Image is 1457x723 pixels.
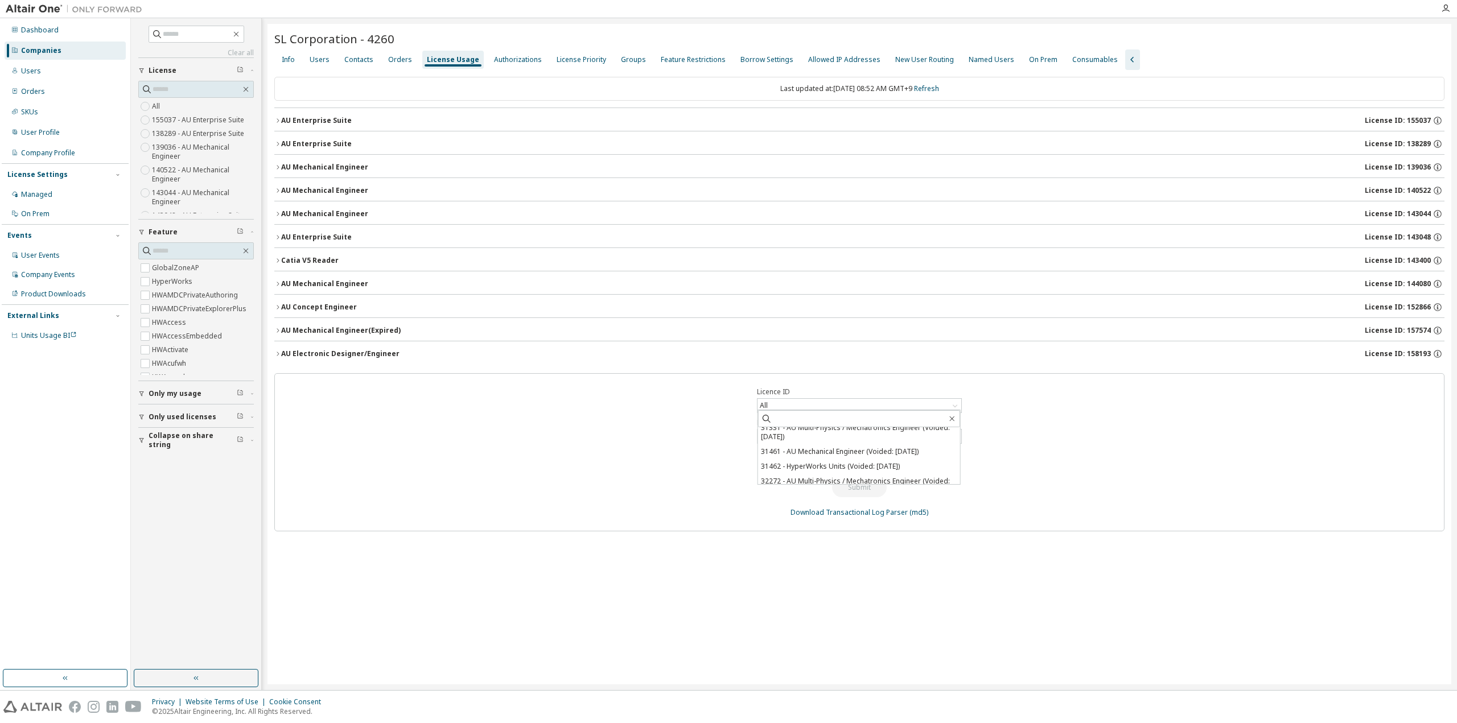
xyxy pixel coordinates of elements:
div: Users [21,67,41,76]
div: License Settings [7,170,68,179]
div: License Priority [557,55,606,64]
div: On Prem [21,209,50,218]
button: Collapse on share string [138,428,254,453]
a: Refresh [914,84,939,93]
span: Only my usage [149,389,201,398]
span: Clear filter [237,412,244,422]
div: Dashboard [21,26,59,35]
div: On Prem [1029,55,1057,64]
label: HWAcufwh [152,357,188,370]
div: Catia V5 Reader [281,256,339,265]
label: HWAMDCPrivateExplorerPlus [152,302,249,316]
label: HWAMDCPrivateAuthoring [152,288,240,302]
label: HyperWorks [152,275,195,288]
div: Consumables [1072,55,1118,64]
button: AU Enterprise SuiteLicense ID: 143048 [274,225,1444,250]
img: youtube.svg [125,701,142,713]
span: License ID: 143400 [1365,256,1431,265]
span: Clear filter [237,389,244,398]
button: AU Enterprise SuiteLicense ID: 138289 [274,131,1444,156]
div: AU Enterprise Suite [281,233,352,242]
div: AU Mechanical Engineer [281,186,368,195]
label: All [152,100,162,113]
span: License ID: 157574 [1365,326,1431,335]
button: AU Mechanical EngineerLicense ID: 144080 [274,271,1444,296]
div: Borrow Settings [740,55,793,64]
span: License ID: 155037 [1365,116,1431,125]
div: AU Electronic Designer/Engineer [281,349,400,358]
label: 155037 - AU Enterprise Suite [152,113,246,127]
div: Orders [21,87,45,96]
label: HWActivate [152,343,191,357]
span: License ID: 138289 [1365,139,1431,148]
span: Collapse on share string [149,431,237,449]
span: Feature [149,228,178,237]
div: Authorizations [494,55,542,64]
div: SKUs [21,108,38,117]
div: Orders [388,55,412,64]
button: AU Enterprise SuiteLicense ID: 155037 [274,108,1444,133]
div: AU Enterprise Suite [281,139,352,148]
div: Allowed IP Addresses [808,55,880,64]
button: AU Electronic Designer/EngineerLicense ID: 158193 [274,341,1444,366]
div: Contacts [344,55,373,64]
label: 138289 - AU Enterprise Suite [152,127,246,141]
span: License [149,66,176,75]
button: Catia V5 ReaderLicense ID: 143400 [274,248,1444,273]
div: Company Events [21,270,75,279]
img: altair_logo.svg [3,701,62,713]
img: linkedin.svg [106,701,118,713]
div: AU Enterprise Suite [281,116,352,125]
span: License ID: 152866 [1365,303,1431,312]
div: External Links [7,311,59,320]
span: License ID: 140522 [1365,186,1431,195]
div: Users [310,55,330,64]
button: Only my usage [138,381,254,406]
span: Clear filter [237,66,244,75]
div: Cookie Consent [269,697,328,707]
div: AU Mechanical Engineer [281,163,368,172]
label: 143044 - AU Mechanical Engineer [152,186,254,209]
button: License [138,58,254,83]
p: © 2025 Altair Engineering, Inc. All Rights Reserved. [152,707,328,716]
button: Only used licenses [138,404,254,429]
button: AU Mechanical EngineerLicense ID: 143044 [274,201,1444,226]
div: Website Terms of Use [186,697,269,707]
div: All [758,399,961,412]
div: Privacy [152,697,186,707]
span: Clear filter [237,436,244,445]
div: User Profile [21,128,60,137]
div: License Usage [427,55,479,64]
img: Altair One [6,3,148,15]
button: AU Concept EngineerLicense ID: 152866 [274,295,1444,320]
label: HWAccess [152,316,188,329]
span: License ID: 143048 [1365,233,1431,242]
li: 31461 - AU Mechanical Engineer (Voided: [DATE]) [758,444,960,459]
label: 140522 - AU Mechanical Engineer [152,163,254,186]
div: Product Downloads [21,290,86,299]
div: All [758,399,769,412]
div: Last updated at: [DATE] 08:52 AM GMT+9 [274,77,1444,101]
div: AU Mechanical Engineer [281,209,368,218]
div: Events [7,231,32,240]
img: facebook.svg [69,701,81,713]
span: License ID: 139036 [1365,163,1431,172]
span: Clear filter [237,228,244,237]
button: AU Mechanical EngineerLicense ID: 140522 [274,178,1444,203]
label: HWAccessEmbedded [152,329,224,343]
span: License ID: 158193 [1365,349,1431,358]
a: (md5) [909,507,928,517]
span: Only used licenses [149,412,216,422]
span: License ID: 144080 [1365,279,1431,288]
a: Clear all [138,48,254,57]
button: Feature [138,220,254,245]
label: HWAcusolve [152,370,195,384]
li: 31331 - AU Multi-Physics / Mechatronics Engineer (Voided: [DATE]) [758,420,960,444]
div: Info [282,55,295,64]
label: 143048 - AU Enterprise Suite [152,209,246,222]
li: 32272 - AU Multi-Physics / Mechatronics Engineer (Voided: [DATE]) [758,474,960,498]
div: Company Profile [21,148,75,158]
div: New User Routing [895,55,954,64]
div: Named Users [969,55,1014,64]
a: Download Transactional Log Parser [791,507,908,517]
